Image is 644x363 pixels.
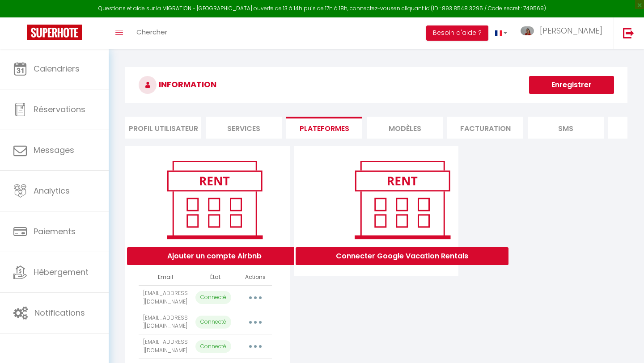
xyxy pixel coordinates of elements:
[394,4,431,12] a: en cliquant ici
[367,117,443,139] li: MODÈLES
[239,270,272,285] th: Actions
[125,67,627,103] h3: INFORMATION
[286,117,362,139] li: Plateformes
[130,17,174,49] a: Chercher
[34,307,85,318] span: Notifications
[136,27,167,37] span: Chercher
[345,157,459,243] img: rent.png
[34,266,89,278] span: Hébergement
[34,144,74,156] span: Messages
[521,26,534,35] img: ...
[195,291,231,304] p: Connecté
[157,157,271,243] img: rent.png
[529,76,614,94] button: Enregistrer
[426,25,488,41] button: Besoin d'aide ?
[139,334,192,359] td: [EMAIL_ADDRESS][DOMAIN_NAME]
[34,185,70,196] span: Analytics
[192,270,238,285] th: État
[623,27,634,38] img: logout
[206,117,282,139] li: Services
[34,226,76,237] span: Paiements
[139,285,192,310] td: [EMAIL_ADDRESS][DOMAIN_NAME]
[540,25,602,36] span: [PERSON_NAME]
[139,270,192,285] th: Email
[34,63,80,74] span: Calendriers
[34,104,85,115] span: Réservations
[27,25,82,40] img: Super Booking
[139,310,192,334] td: [EMAIL_ADDRESS][DOMAIN_NAME]
[447,117,523,139] li: Facturation
[195,316,231,329] p: Connecté
[606,325,644,363] iframe: LiveChat chat widget
[127,247,302,265] button: Ajouter un compte Airbnb
[528,117,604,139] li: SMS
[125,117,201,139] li: Profil Utilisateur
[195,340,231,353] p: Connecté
[514,17,614,49] a: ... [PERSON_NAME]
[296,247,508,265] button: Connecter Google Vacation Rentals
